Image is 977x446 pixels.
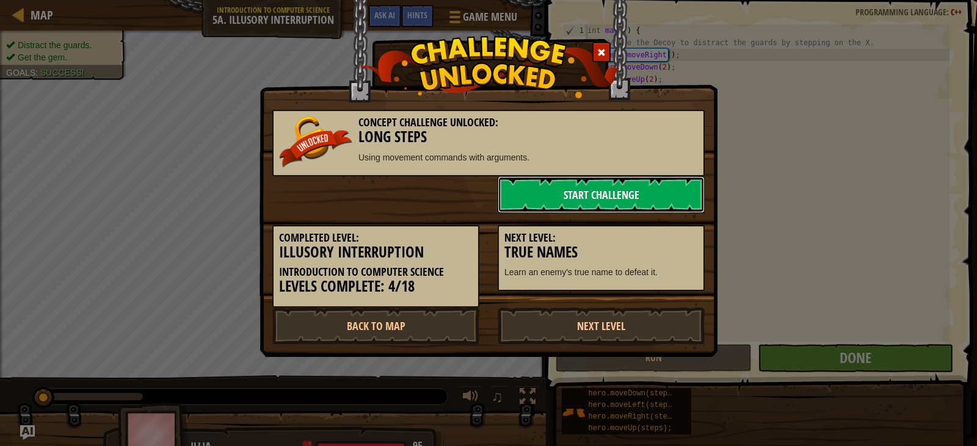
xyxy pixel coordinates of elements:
[358,36,620,98] img: challenge_unlocked.png
[279,151,698,164] p: Using movement commands with arguments.
[504,266,698,278] p: Learn an enemy's true name to defeat it.
[279,244,473,261] h3: Illusory Interruption
[279,129,698,145] h3: Long Steps
[279,232,473,244] h5: Completed Level:
[272,308,479,344] a: Back to Map
[504,232,698,244] h5: Next Level:
[279,117,352,168] img: unlocked_banner.png
[498,176,705,213] a: Start Challenge
[279,278,473,295] h3: Levels Complete: 4/18
[504,244,698,261] h3: True Names
[498,308,705,344] a: Next Level
[358,115,498,130] span: Concept Challenge Unlocked:
[279,266,473,278] h5: Introduction to Computer Science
